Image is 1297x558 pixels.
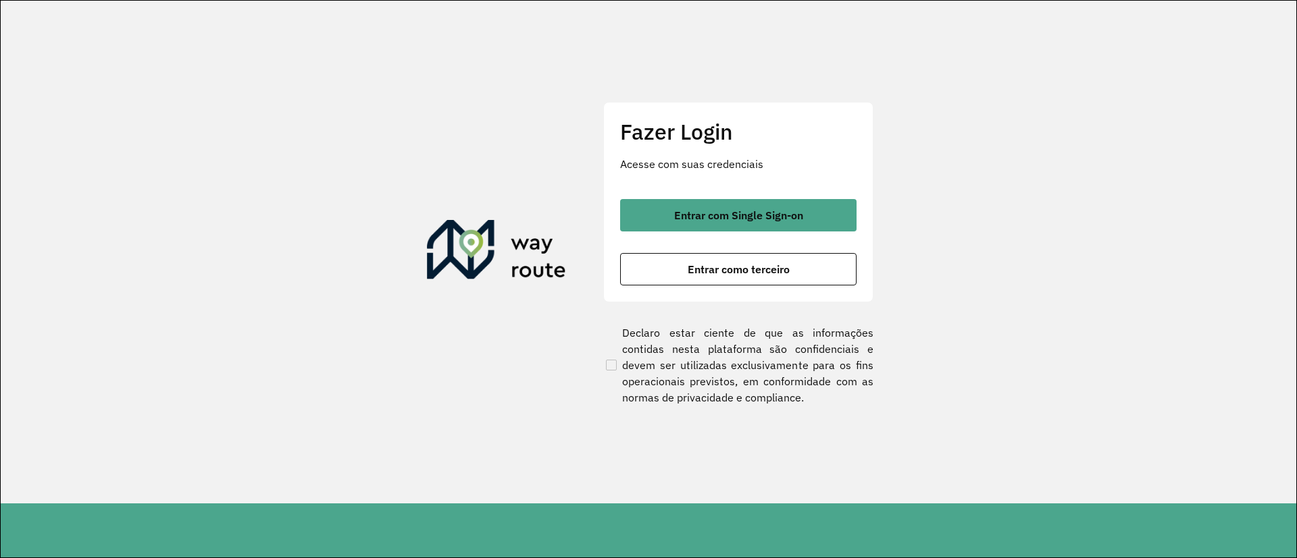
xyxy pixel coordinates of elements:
img: Roteirizador AmbevTech [427,220,566,285]
span: Entrar com Single Sign-on [674,210,803,221]
span: Entrar como terceiro [688,264,790,275]
button: button [620,199,857,231]
h2: Fazer Login [620,119,857,144]
button: button [620,253,857,285]
label: Declaro estar ciente de que as informações contidas nesta plataforma são confidenciais e devem se... [603,325,873,406]
p: Acesse com suas credenciais [620,156,857,172]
